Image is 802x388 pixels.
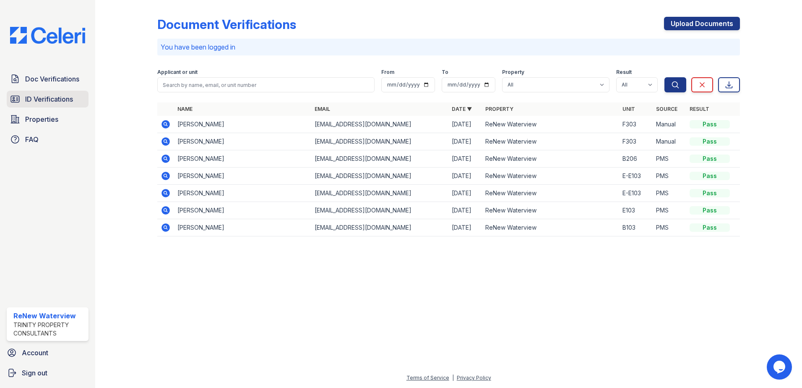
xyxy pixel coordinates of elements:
a: Date ▼ [452,106,472,112]
td: Manual [653,133,686,150]
td: PMS [653,202,686,219]
td: [PERSON_NAME] [174,185,311,202]
a: Property [485,106,513,112]
iframe: chat widget [767,354,794,380]
a: Email [315,106,330,112]
a: Name [177,106,193,112]
td: [DATE] [448,219,482,236]
a: Result [690,106,709,112]
span: ID Verifications [25,94,73,104]
label: Result [616,69,632,76]
div: Pass [690,189,730,197]
div: Pass [690,172,730,180]
td: [DATE] [448,202,482,219]
div: Pass [690,155,730,163]
td: PMS [653,150,686,168]
label: To [442,69,448,76]
td: PMS [653,219,686,236]
td: PMS [653,168,686,185]
a: Sign out [3,364,92,381]
td: [DATE] [448,185,482,202]
td: [EMAIL_ADDRESS][DOMAIN_NAME] [311,168,448,185]
a: Unit [622,106,635,112]
td: [EMAIL_ADDRESS][DOMAIN_NAME] [311,219,448,236]
span: Account [22,348,48,358]
a: Properties [7,111,89,128]
td: [PERSON_NAME] [174,168,311,185]
div: Pass [690,206,730,215]
td: [PERSON_NAME] [174,150,311,168]
td: [EMAIL_ADDRESS][DOMAIN_NAME] [311,116,448,133]
label: Applicant or unit [157,69,198,76]
td: [DATE] [448,116,482,133]
label: Property [502,69,524,76]
div: Pass [690,223,730,232]
td: ReNew Waterview [482,185,619,202]
td: ReNew Waterview [482,219,619,236]
td: [PERSON_NAME] [174,202,311,219]
td: [PERSON_NAME] [174,133,311,150]
td: PMS [653,185,686,202]
div: ReNew Waterview [13,311,85,321]
td: E-E103 [619,168,653,185]
td: ReNew Waterview [482,116,619,133]
span: Properties [25,114,58,124]
td: B206 [619,150,653,168]
label: From [381,69,394,76]
td: [EMAIL_ADDRESS][DOMAIN_NAME] [311,185,448,202]
span: Sign out [22,368,47,378]
td: [EMAIL_ADDRESS][DOMAIN_NAME] [311,133,448,150]
td: F303 [619,133,653,150]
div: Pass [690,120,730,128]
span: Doc Verifications [25,74,79,84]
a: Source [656,106,677,112]
div: Pass [690,137,730,146]
input: Search by name, email, or unit number [157,77,375,92]
td: B103 [619,219,653,236]
div: | [452,375,454,381]
td: [DATE] [448,133,482,150]
td: Manual [653,116,686,133]
td: ReNew Waterview [482,133,619,150]
p: You have been logged in [161,42,737,52]
td: [EMAIL_ADDRESS][DOMAIN_NAME] [311,150,448,168]
td: ReNew Waterview [482,168,619,185]
a: Privacy Policy [457,375,491,381]
td: F303 [619,116,653,133]
a: FAQ [7,131,89,148]
a: Upload Documents [664,17,740,30]
td: [EMAIL_ADDRESS][DOMAIN_NAME] [311,202,448,219]
td: [PERSON_NAME] [174,219,311,236]
td: E103 [619,202,653,219]
td: [DATE] [448,150,482,168]
div: Trinity Property Consultants [13,321,85,338]
td: ReNew Waterview [482,150,619,168]
a: Doc Verifications [7,71,89,87]
td: [DATE] [448,168,482,185]
td: [PERSON_NAME] [174,116,311,133]
a: ID Verifications [7,91,89,107]
td: E-E103 [619,185,653,202]
span: FAQ [25,134,39,144]
img: CE_Logo_Blue-a8612792a0a2168367f1c8372b55b34899dd931a85d93a1a3d3e32e68fde9ad4.png [3,27,92,44]
div: Document Verifications [157,17,296,32]
td: ReNew Waterview [482,202,619,219]
a: Account [3,344,92,361]
a: Terms of Service [406,375,449,381]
